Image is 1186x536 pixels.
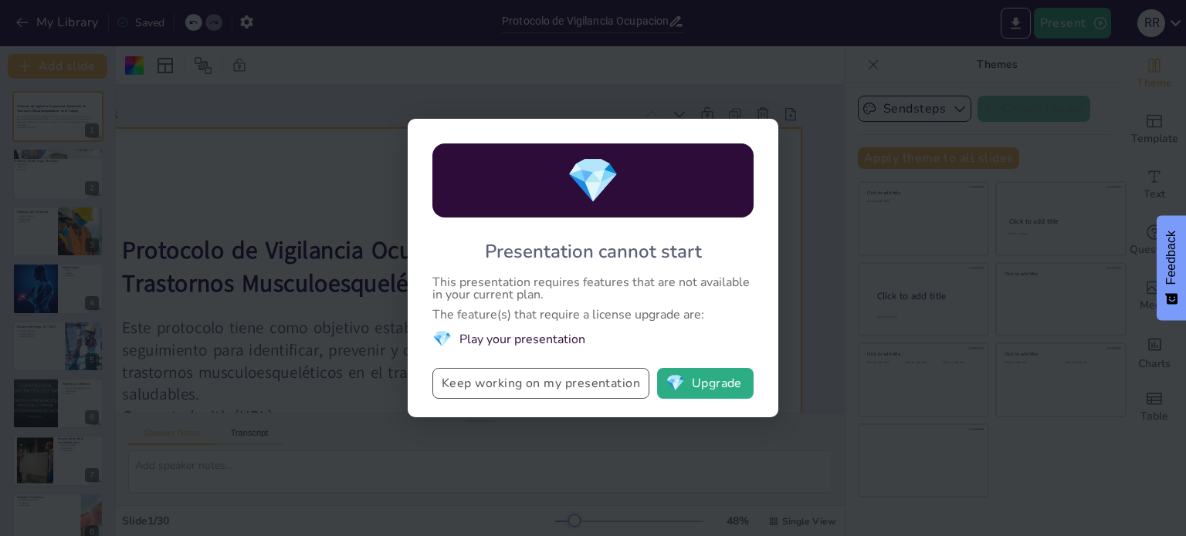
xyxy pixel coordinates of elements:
[666,376,685,391] span: diamond
[432,368,649,399] button: Keep working on my presentation
[1164,231,1178,285] span: Feedback
[1157,215,1186,320] button: Feedback - Show survey
[432,276,754,301] div: This presentation requires features that are not available in your current plan.
[432,308,754,321] div: The feature(s) that require a license upgrade are:
[657,368,754,399] button: diamondUpgrade
[432,329,452,349] span: diamond
[432,329,754,349] li: Play your presentation
[485,239,702,264] div: Presentation cannot start
[566,151,620,211] span: diamond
